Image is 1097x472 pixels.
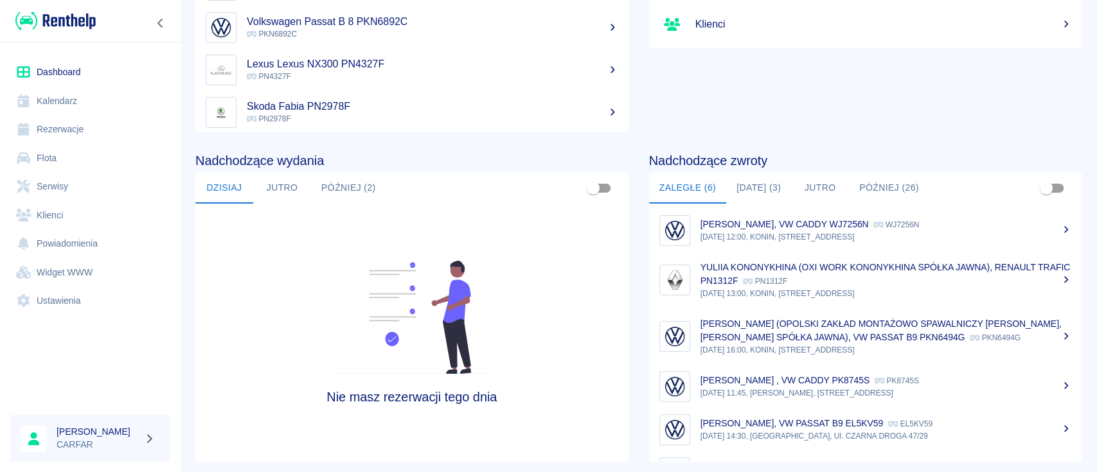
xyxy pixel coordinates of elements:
a: Serwisy [10,172,170,201]
img: Image [209,15,233,40]
h4: Nie masz rezerwacji tego dnia [249,389,574,405]
button: Zaległe (6) [649,173,726,204]
img: Image [663,268,687,292]
a: Dashboard [10,58,170,87]
a: Rezerwacje [10,115,170,144]
h4: Nadchodzące zwroty [649,153,1082,168]
p: PKN6494G [970,333,1021,342]
button: Dzisiaj [195,173,253,204]
button: Później (2) [311,173,386,204]
span: PKN6892C [247,30,297,39]
button: Zwiń nawigację [151,15,170,31]
img: Fleet [329,261,495,374]
h5: Klienci [695,18,1072,31]
a: Image[PERSON_NAME] (OPOLSKI ZAKŁAD MONTAŻOWO SPAWALNICZY [PERSON_NAME], [PERSON_NAME] SPÓŁKA JAWN... [649,308,1082,365]
p: YULIIA KONONYKHINA (OXI WORK KONONYKHINA SPÓŁKA JAWNA), RENAULT TRAFIC PN1312F [700,262,1071,286]
p: CARFAR [57,438,139,451]
p: EL5KV59 [888,419,932,428]
a: Powiadomienia [10,229,170,258]
a: Klienci [649,6,1082,42]
p: [DATE] 12:00, KONIN, [STREET_ADDRESS] [700,231,1072,243]
p: [DATE] 16:00, KONIN, [STREET_ADDRESS] [700,344,1072,356]
img: Image [663,324,687,349]
h6: [PERSON_NAME] [57,425,139,438]
img: Image [209,58,233,82]
span: PN4327F [247,72,291,81]
a: Image[PERSON_NAME], VW PASSAT B9 EL5KV59 EL5KV59[DATE] 14:30, [GEOGRAPHIC_DATA], Ul. CZARNA DROGA... [649,408,1082,451]
p: [DATE] 13:00, KONIN, [STREET_ADDRESS] [700,288,1072,299]
p: [PERSON_NAME], VW PASSAT B9 EL5KV59 [700,418,884,428]
h4: Nadchodzące wydania [195,153,629,168]
img: Renthelp logo [15,10,96,31]
a: Kalendarz [10,87,170,116]
button: [DATE] (3) [726,173,791,204]
button: Później (26) [849,173,929,204]
p: [PERSON_NAME] , VW CADDY PK8745S [700,375,870,385]
a: Image[PERSON_NAME], VW CADDY WJ7256N WJ7256N[DATE] 12:00, KONIN, [STREET_ADDRESS] [649,209,1082,252]
p: PN1312F [743,277,787,286]
a: Klienci [10,201,170,230]
img: Image [209,100,233,125]
p: WJ7256N [873,220,919,229]
a: Image[PERSON_NAME] , VW CADDY PK8745S PK8745S[DATE] 11:45, [PERSON_NAME], [STREET_ADDRESS] [649,365,1082,408]
span: Pokaż przypisane tylko do mnie [1034,176,1058,200]
img: Image [663,417,687,442]
img: Image [663,218,687,243]
h5: Lexus Lexus NX300 PN4327F [247,58,618,71]
p: [PERSON_NAME], VW CADDY WJ7256N [700,219,869,229]
a: ImageLexus Lexus NX300 PN4327F PN4327F [195,49,629,91]
a: Ustawienia [10,286,170,315]
span: Pokaż przypisane tylko do mnie [581,176,605,200]
p: [PERSON_NAME] (OPOLSKI ZAKŁAD MONTAŻOWO SPAWALNICZY [PERSON_NAME], [PERSON_NAME] SPÓŁKA JAWNA), V... [700,319,1062,342]
a: Widget WWW [10,258,170,287]
a: ImageYULIIA KONONYKHINA (OXI WORK KONONYKHINA SPÓŁKA JAWNA), RENAULT TRAFIC PN1312F PN1312F[DATE]... [649,252,1082,308]
p: PK8745S [875,376,919,385]
p: [DATE] 11:45, [PERSON_NAME], [STREET_ADDRESS] [700,387,1072,399]
button: Jutro [791,173,849,204]
button: Jutro [253,173,311,204]
p: [PERSON_NAME], KIA SPORTAGE PY8878E [700,461,884,471]
a: ImageSkoda Fabia PN2978F PN2978F [195,91,629,134]
p: [DATE] 14:30, [GEOGRAPHIC_DATA], Ul. CZARNA DROGA 47/29 [700,430,1072,442]
img: Image [663,374,687,399]
a: ImageVolkswagen Passat B 8 PKN6892C PKN6892C [195,6,629,49]
h5: Volkswagen Passat B 8 PKN6892C [247,15,618,28]
a: Flota [10,144,170,173]
span: PN2978F [247,114,291,123]
h5: Skoda Fabia PN2978F [247,100,618,113]
a: Renthelp logo [10,10,96,31]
